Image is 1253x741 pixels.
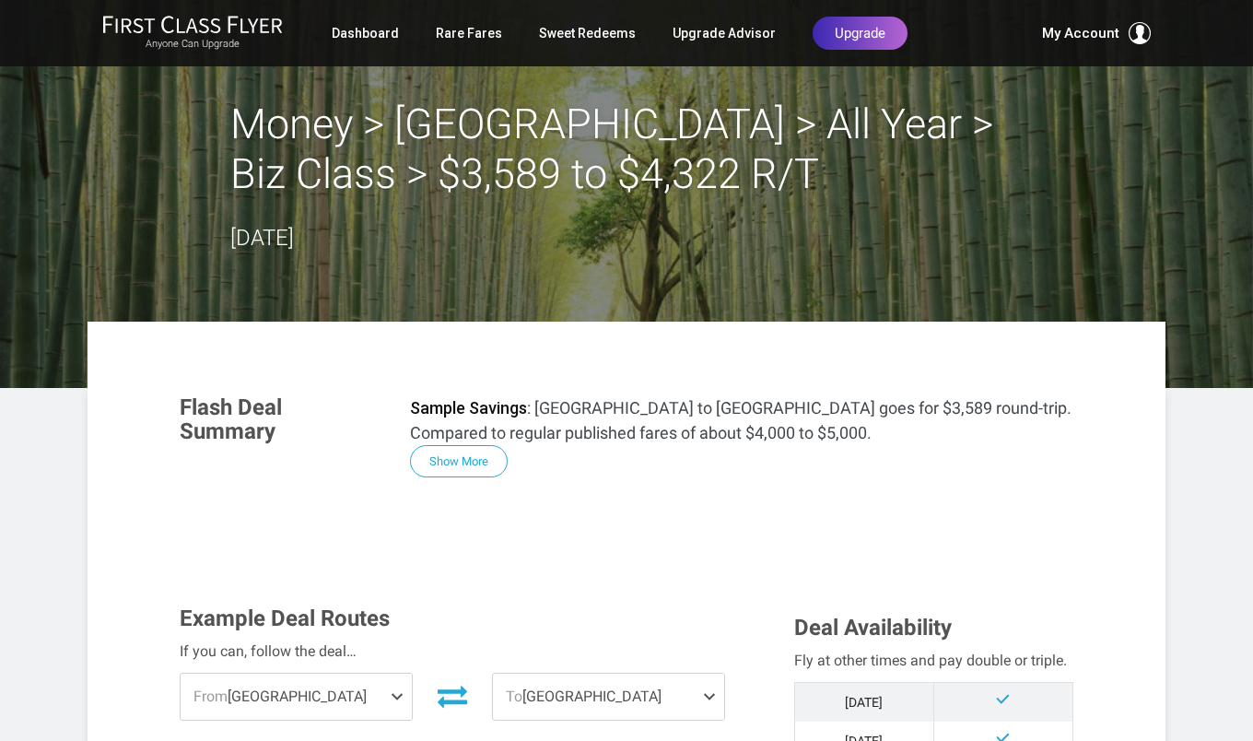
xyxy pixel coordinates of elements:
a: Dashboard [332,17,399,50]
strong: Sample Savings [410,398,527,418]
a: First Class FlyerAnyone Can Upgrade [102,15,283,52]
a: Upgrade Advisor [673,17,776,50]
a: Rare Fares [436,17,502,50]
span: Example Deal Routes [180,606,390,631]
button: My Account [1042,22,1151,44]
iframe: Opens a widget where you can find more information [1097,686,1235,732]
h3: Flash Deal Summary [180,395,382,444]
img: First Class Flyer [102,15,283,34]
span: [GEOGRAPHIC_DATA] [181,674,412,720]
div: Fly at other times and pay double or triple. [794,649,1073,673]
button: Invert Route Direction [427,676,478,716]
span: [GEOGRAPHIC_DATA] [493,674,724,720]
span: Deal Availability [794,615,952,641]
span: My Account [1042,22,1119,44]
div: If you can, follow the deal… [180,640,725,664]
td: [DATE] [794,682,933,722]
p: : [GEOGRAPHIC_DATA] to [GEOGRAPHIC_DATA] goes for $3,589 round-trip. Compared to regular publishe... [410,395,1073,445]
time: [DATE] [230,225,294,251]
a: Upgrade [813,17,908,50]
h2: Money > [GEOGRAPHIC_DATA] > All Year > Biz Class > $3,589 to $4,322 R/T [230,100,1023,199]
a: Sweet Redeems [539,17,636,50]
span: From [193,688,228,705]
button: Show More [410,445,508,477]
span: To [506,688,522,705]
small: Anyone Can Upgrade [102,38,283,51]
